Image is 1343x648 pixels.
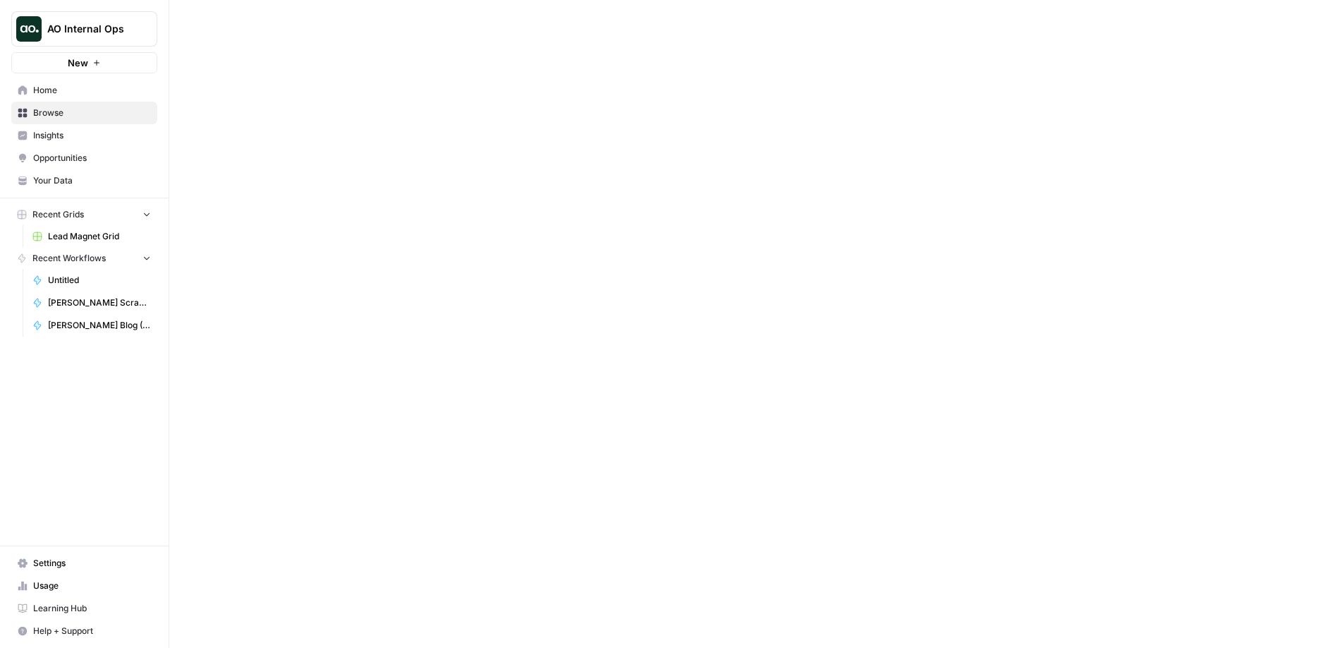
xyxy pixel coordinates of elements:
[11,79,157,102] a: Home
[48,230,151,243] span: Lead Magnet Grid
[11,248,157,269] button: Recent Workflows
[33,107,151,119] span: Browse
[33,152,151,164] span: Opportunities
[11,597,157,620] a: Learning Hub
[11,204,157,225] button: Recent Grids
[32,252,106,265] span: Recent Workflows
[26,269,157,292] a: Untitled
[33,580,151,592] span: Usage
[11,620,157,642] button: Help + Support
[48,274,151,287] span: Untitled
[33,84,151,97] span: Home
[32,208,84,221] span: Recent Grids
[11,169,157,192] a: Your Data
[48,319,151,332] span: [PERSON_NAME] Blog (Aircraft)
[33,174,151,187] span: Your Data
[68,56,88,70] span: New
[48,296,151,309] span: [PERSON_NAME] Scrape (Aircraft)
[33,557,151,570] span: Settings
[33,602,151,615] span: Learning Hub
[26,292,157,314] a: [PERSON_NAME] Scrape (Aircraft)
[11,124,157,147] a: Insights
[16,16,42,42] img: AO Internal Ops Logo
[11,147,157,169] a: Opportunities
[11,552,157,575] a: Settings
[11,11,157,47] button: Workspace: AO Internal Ops
[26,225,157,248] a: Lead Magnet Grid
[47,22,133,36] span: AO Internal Ops
[33,625,151,637] span: Help + Support
[11,52,157,73] button: New
[11,102,157,124] a: Browse
[26,314,157,337] a: [PERSON_NAME] Blog (Aircraft)
[33,129,151,142] span: Insights
[11,575,157,597] a: Usage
